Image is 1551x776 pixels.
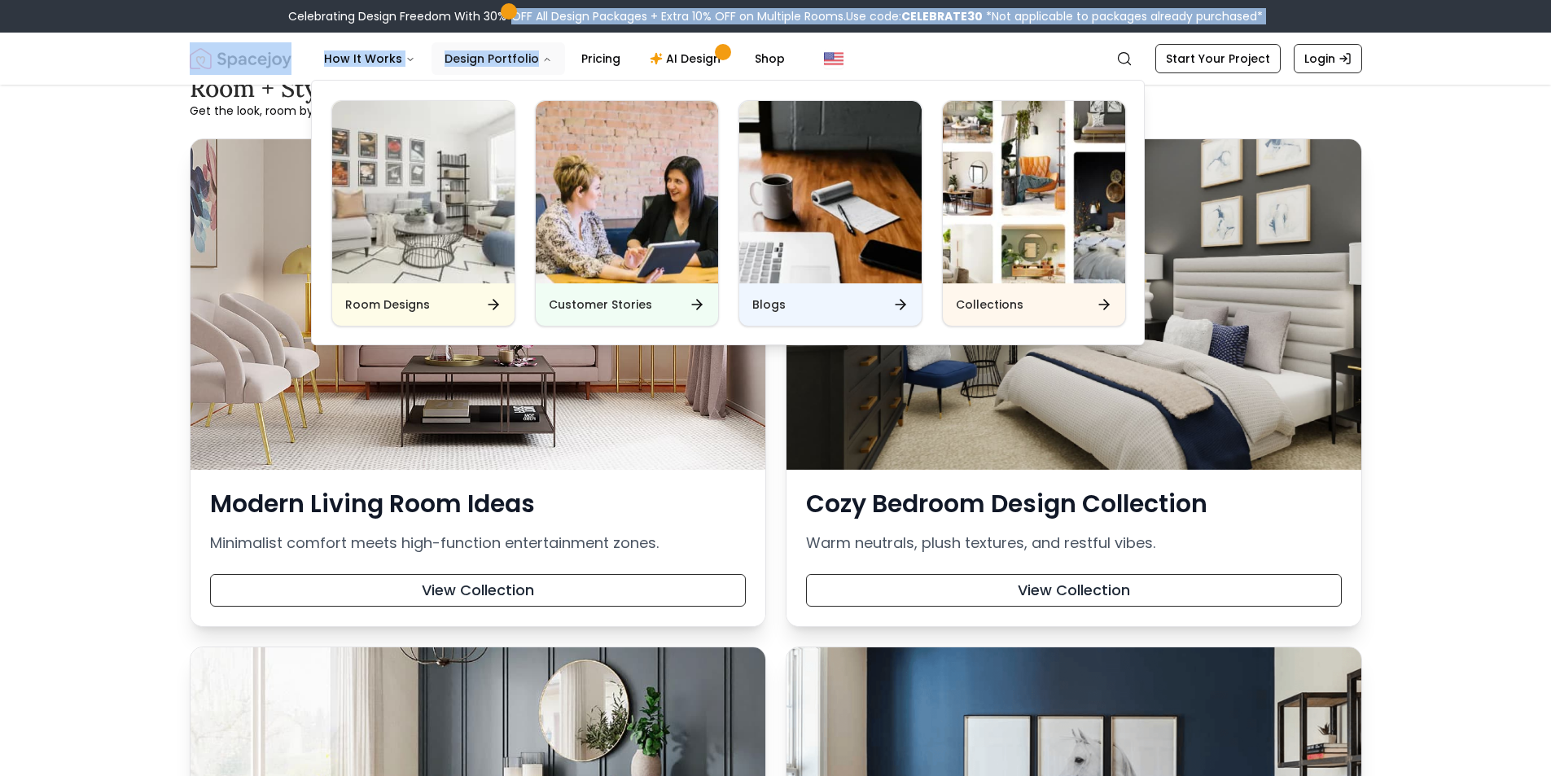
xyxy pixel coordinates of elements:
[549,296,652,313] h6: Customer Stories
[210,574,746,607] button: View Collection
[210,581,746,600] a: View Collection
[806,581,1342,600] a: View Collection
[332,101,515,283] img: Room Designs
[345,296,430,313] h6: Room Designs
[535,100,719,327] a: Customer StoriesCustomer Stories
[288,8,1263,24] div: Celebrating Design Freedom With 30% OFF All Design Packages + Extra 10% OFF on Multiple Rooms.
[311,42,798,75] nav: Main
[1155,44,1281,73] a: Start Your Project
[824,49,843,68] img: United States
[806,532,1342,555] p: Warm neutrals, plush textures, and restful vibes.
[190,42,291,75] a: Spacejoy
[190,33,1362,85] nav: Global
[190,73,1362,103] h2: Room + Style Combo Collections
[312,81,1146,346] div: Design Portfolio
[190,42,291,75] img: Spacejoy Logo
[742,42,798,75] a: Shop
[311,42,428,75] button: How It Works
[190,103,1362,119] p: Get the look, room by room—styled with purpose and personality.
[806,489,1342,519] h3: Cozy Bedroom Design Collection
[210,489,746,519] h3: Modern Living Room Ideas
[637,42,738,75] a: AI Design
[956,296,1023,313] h6: Collections
[536,101,718,283] img: Customer Stories
[752,296,786,313] h6: Blogs
[983,8,1263,24] span: *Not applicable to packages already purchased*
[738,100,922,327] a: BlogsBlogs
[901,8,983,24] b: CELEBRATE30
[806,574,1342,607] button: View Collection
[432,42,565,75] button: Design Portfolio
[942,100,1126,327] a: CollectionsCollections
[739,101,922,283] img: Blogs
[331,100,515,327] a: Room DesignsRoom Designs
[210,532,746,555] p: Minimalist comfort meets high-function entertainment zones.
[846,8,983,24] span: Use code:
[1294,44,1362,73] a: Login
[943,101,1125,283] img: Collections
[568,42,633,75] a: Pricing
